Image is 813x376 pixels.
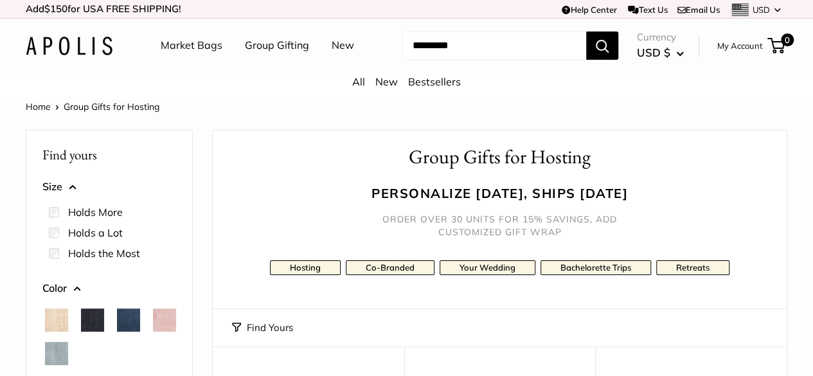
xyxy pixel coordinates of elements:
[26,101,51,112] a: Home
[637,46,670,59] span: USD $
[753,4,770,15] span: USD
[42,142,176,167] p: Find yours
[42,279,176,298] button: Color
[677,4,720,15] a: Email Us
[44,3,67,15] span: $150
[232,184,767,202] h3: Personalize [DATE], ships [DATE]
[628,4,667,15] a: Text Us
[402,31,586,60] input: Search...
[637,28,684,46] span: Currency
[232,319,293,337] button: Find Yours
[161,36,222,55] a: Market Bags
[245,36,309,55] a: Group Gifting
[352,75,365,88] a: All
[68,204,123,220] label: Holds More
[781,33,794,46] span: 0
[371,213,629,238] h5: Order over 30 units for 15% savings, add customized gift wrap
[64,101,159,112] span: Group Gifts for Hosting
[232,143,767,171] h1: Group Gifts for Hosting
[541,260,651,275] a: Bachelorette Trips
[10,327,138,366] iframe: Sign Up via Text for Offers
[637,42,684,63] button: USD $
[408,75,461,88] a: Bestsellers
[45,309,68,332] button: Natural
[717,38,763,53] a: My Account
[270,260,341,275] a: Hosting
[346,260,434,275] a: Co-Branded
[375,75,398,88] a: New
[440,260,535,275] a: Your Wedding
[117,309,140,332] button: Navy
[656,260,729,275] a: Retreats
[769,38,785,53] a: 0
[586,31,618,60] button: Search
[153,309,176,332] button: Blush
[562,4,616,15] a: Help Center
[42,177,176,197] button: Size
[68,246,140,261] label: Holds the Most
[26,98,159,115] nav: Breadcrumb
[332,36,354,55] a: New
[81,309,104,332] button: Black
[26,37,112,55] img: Apolis
[68,225,123,240] label: Holds a Lot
